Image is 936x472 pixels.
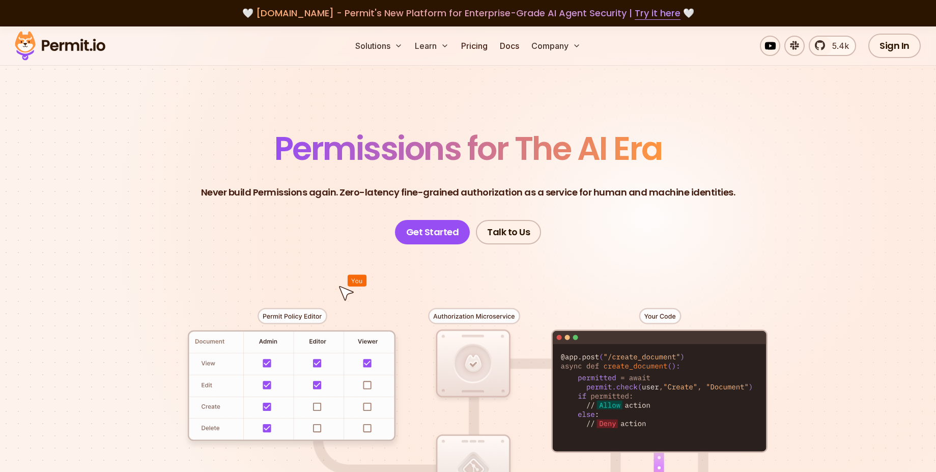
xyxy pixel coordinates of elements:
[496,36,523,56] a: Docs
[395,220,470,244] a: Get Started
[351,36,407,56] button: Solutions
[826,40,849,52] span: 5.4k
[476,220,541,244] a: Talk to Us
[868,34,921,58] a: Sign In
[457,36,492,56] a: Pricing
[809,36,856,56] a: 5.4k
[24,6,912,20] div: 🤍 🤍
[635,7,680,20] a: Try it here
[527,36,585,56] button: Company
[10,29,110,63] img: Permit logo
[411,36,453,56] button: Learn
[256,7,680,19] span: [DOMAIN_NAME] - Permit's New Platform for Enterprise-Grade AI Agent Security |
[201,185,735,200] p: Never build Permissions again. Zero-latency fine-grained authorization as a service for human and...
[274,126,662,171] span: Permissions for The AI Era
